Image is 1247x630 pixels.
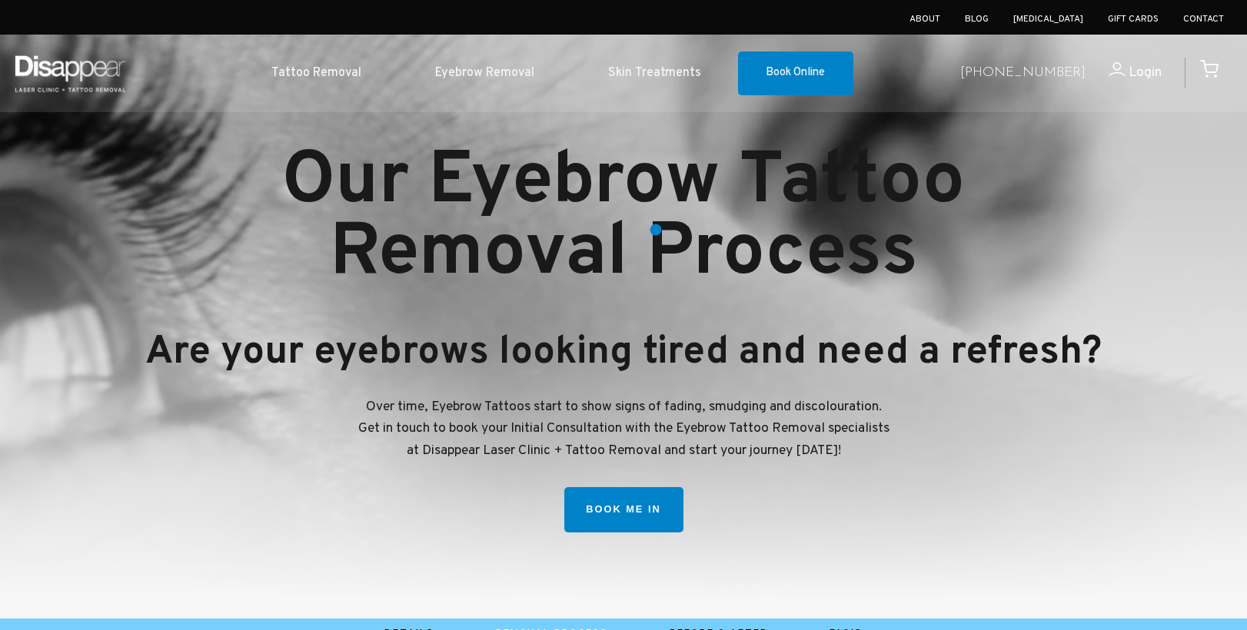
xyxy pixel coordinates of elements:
[965,13,989,25] a: Blog
[1183,13,1224,25] a: Contact
[738,51,853,96] a: Book Online
[1013,13,1083,25] a: [MEDICAL_DATA]
[12,46,128,101] img: Disappear - Laser Clinic and Tattoo Removal Services in Sydney, Australia
[398,50,571,97] a: Eyebrow Removal
[1086,62,1162,85] a: Login
[564,487,683,532] a: Book me in
[135,396,1112,463] p: Over time, Eyebrow Tattoos start to show signs of fading, smudging and discolouration. Get in tou...
[1108,13,1159,25] a: Gift Cards
[909,13,940,25] a: About
[960,62,1086,85] a: [PHONE_NUMBER]
[145,328,1102,377] small: Are your eyebrows looking tired and need a refresh?
[571,50,738,97] a: Skin Treatments
[135,148,1112,290] h1: Our Eyebrow Tattoo Removal Process
[1129,64,1162,81] span: Login
[234,50,398,97] a: Tattoo Removal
